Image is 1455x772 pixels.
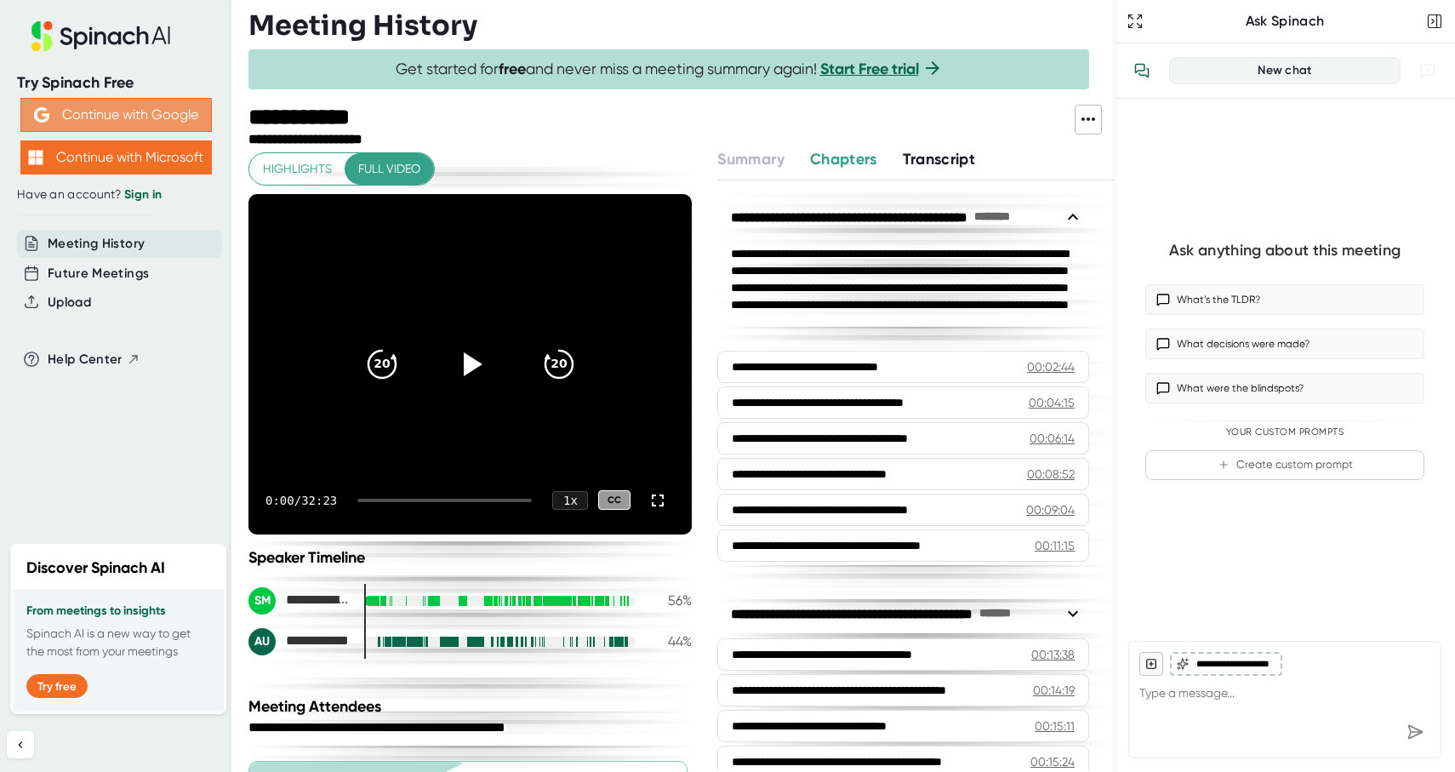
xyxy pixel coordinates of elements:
button: Close conversation sidebar [1423,9,1446,33]
div: Meeting Attendees [248,697,696,716]
span: Transcript [903,150,976,169]
h3: Meeting History [248,9,477,42]
button: Try free [26,674,88,698]
p: Spinach AI is a new way to get the most from your meetings [26,625,210,660]
div: Your Custom Prompts [1145,426,1424,438]
button: Highlights [249,153,345,185]
button: Upload [48,293,91,312]
div: 00:02:44 [1027,358,1075,375]
div: 00:06:14 [1030,430,1075,447]
a: Sign in [124,187,162,202]
button: What were the blindspots? [1145,373,1424,403]
a: Start Free trial [820,60,919,78]
div: Speaker Timeline [248,548,692,567]
button: Continue with Google [20,98,212,132]
div: Have an account? [17,187,214,203]
button: Transcript [903,148,976,171]
button: Future Meetings [48,264,149,283]
div: 00:14:19 [1033,682,1075,699]
div: AU [248,628,276,655]
button: Full video [345,153,434,185]
span: Help Center [48,350,123,369]
button: What’s the TLDR? [1145,284,1424,315]
div: 00:09:04 [1026,501,1075,518]
span: Full video [358,158,420,180]
div: 1 x [552,491,588,510]
button: Continue with Microsoft [20,140,212,174]
div: Sebastián Medrano [248,587,351,615]
button: Create custom prompt [1145,450,1424,480]
div: Try Spinach Free [17,73,214,93]
button: What decisions were made? [1145,329,1424,359]
button: Help Center [48,350,140,369]
div: Send message [1400,717,1430,747]
div: New chat [1180,63,1389,78]
h2: Discover Spinach AI [26,557,165,580]
button: Meeting History [48,234,145,254]
div: 00:11:15 [1035,537,1075,554]
span: Summary [717,150,784,169]
div: 00:08:52 [1027,466,1075,483]
img: Aehbyd4JwY73AAAAAElFTkSuQmCC [34,107,49,123]
span: Get started for and never miss a meeting summary again! [396,60,943,79]
div: 00:13:38 [1031,646,1075,663]
button: Expand to Ask Spinach page [1123,9,1147,33]
b: free [499,60,526,78]
button: Chapters [810,148,877,171]
div: Ask anything about this meeting [1169,241,1401,260]
div: Asael Urbano [248,628,351,655]
button: View conversation history [1125,54,1159,88]
span: Highlights [263,158,332,180]
div: 00:15:24 [1030,753,1075,770]
div: 0:00 / 32:23 [265,494,337,507]
div: 00:15:11 [1035,718,1075,735]
div: 56 % [649,592,692,609]
button: Summary [717,148,784,171]
button: Collapse sidebar [7,731,34,758]
div: 00:04:15 [1029,394,1075,411]
div: 44 % [649,633,692,649]
div: CC [598,490,630,510]
span: Chapters [810,150,877,169]
div: SM [248,587,276,615]
h3: From meetings to insights [26,604,210,618]
div: Ask Spinach [1147,13,1423,30]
